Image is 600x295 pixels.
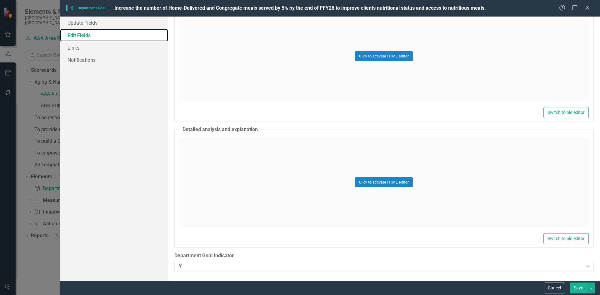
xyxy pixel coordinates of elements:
[179,126,261,133] legend: Detailed analysis and explanation
[60,42,168,54] a: Links
[179,263,583,270] div: Y
[114,5,486,11] span: Increase the number of Home-Delivered and Congregate meals served by 5% by the end of FFY26 to im...
[66,5,108,11] span: Department Goal
[570,283,587,293] button: Save
[543,233,589,244] button: Switch to old editor
[544,283,565,293] button: Cancel
[355,51,413,61] button: Click to activate HTML editor
[60,17,168,29] a: Update Fields
[60,54,168,66] a: Notifications
[543,107,589,118] button: Switch to old editor
[60,29,168,42] a: Edit Fields
[174,252,594,259] label: Department Goal Indicator
[355,177,413,187] button: Click to activate HTML editor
